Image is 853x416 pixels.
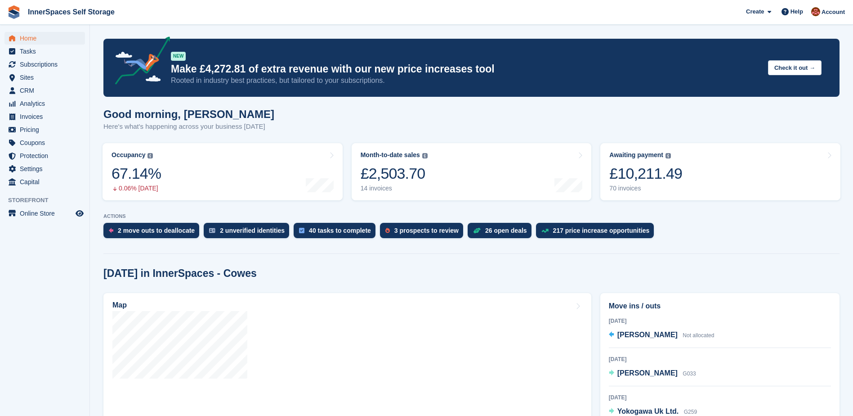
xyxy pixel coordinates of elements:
[822,8,845,17] span: Account
[171,63,761,76] p: Make £4,272.81 of extra revenue with our new price increases tool
[485,227,527,234] div: 26 open deals
[811,7,820,16] img: Abby Tilley
[4,136,85,149] a: menu
[609,164,682,183] div: £10,211.49
[74,208,85,219] a: Preview store
[103,122,274,132] p: Here's what's happening across your business [DATE]
[299,228,304,233] img: task-75834270c22a3079a89374b754ae025e5fb1db73e45f91037f5363f120a921f8.svg
[609,185,682,192] div: 70 invoices
[609,393,831,402] div: [DATE]
[20,176,74,188] span: Capital
[600,143,840,200] a: Awaiting payment £10,211.49 70 invoices
[4,32,85,45] a: menu
[683,371,696,377] span: G033
[394,227,459,234] div: 3 prospects to review
[20,136,74,149] span: Coupons
[553,227,650,234] div: 217 price increase opportunities
[112,151,145,159] div: Occupancy
[422,153,428,158] img: icon-info-grey-7440780725fd019a000dd9b08b2336e03edf1995a4989e88bcd33f0948082b44.svg
[20,123,74,136] span: Pricing
[4,84,85,97] a: menu
[4,149,85,162] a: menu
[4,163,85,175] a: menu
[4,110,85,123] a: menu
[103,143,343,200] a: Occupancy 67.14% 0.06% [DATE]
[103,223,204,243] a: 2 move outs to deallocate
[380,223,468,243] a: 3 prospects to review
[609,355,831,363] div: [DATE]
[103,267,257,280] h2: [DATE] in InnerSpaces - Cowes
[204,223,294,243] a: 2 unverified identities
[4,58,85,71] a: menu
[617,407,679,415] span: Yokogawa Uk Ltd.
[103,108,274,120] h1: Good morning, [PERSON_NAME]
[20,84,74,97] span: CRM
[4,123,85,136] a: menu
[684,409,697,415] span: G259
[4,45,85,58] a: menu
[20,149,74,162] span: Protection
[4,207,85,220] a: menu
[609,330,715,341] a: [PERSON_NAME] Not allocated
[118,227,195,234] div: 2 move outs to deallocate
[8,196,89,205] span: Storefront
[473,227,481,234] img: deal-1b604bf984904fb50ccaf53a9ad4b4a5d6e5aea283cecdc64d6e3604feb123c2.svg
[746,7,764,16] span: Create
[103,213,840,219] p: ACTIONS
[109,228,113,233] img: move_outs_to_deallocate_icon-f764333ba52eb49d3ac5e1228854f67142a1ed5810a6f6cc68b1a99e826820c5.svg
[609,301,831,312] h2: Move ins / outs
[665,153,671,158] img: icon-info-grey-7440780725fd019a000dd9b08b2336e03edf1995a4989e88bcd33f0948082b44.svg
[171,76,761,86] p: Rooted in industry best practices, but tailored to your subscriptions.
[309,227,371,234] div: 40 tasks to complete
[24,5,118,19] a: InnerSpaces Self Storage
[20,110,74,123] span: Invoices
[7,5,21,19] img: stora-icon-8386f47178a22dfd0bd8f6a31ec36ba5ce8667c1dd55bd0f319d3a0aa187defe.svg
[147,153,153,158] img: icon-info-grey-7440780725fd019a000dd9b08b2336e03edf1995a4989e88bcd33f0948082b44.svg
[385,228,390,233] img: prospect-51fa495bee0391a8d652442698ab0144808aea92771e9ea1ae160a38d050c398.svg
[20,58,74,71] span: Subscriptions
[790,7,803,16] span: Help
[20,97,74,110] span: Analytics
[617,331,678,339] span: [PERSON_NAME]
[112,164,161,183] div: 67.14%
[107,36,170,88] img: price-adjustments-announcement-icon-8257ccfd72463d97f412b2fc003d46551f7dbcb40ab6d574587a9cd5c0d94...
[4,176,85,188] a: menu
[4,97,85,110] a: menu
[294,223,380,243] a: 40 tasks to complete
[468,223,536,243] a: 26 open deals
[541,229,549,233] img: price_increase_opportunities-93ffe204e8149a01c8c9dc8f82e8f89637d9d84a8eef4429ea346261dce0b2c0.svg
[4,71,85,84] a: menu
[20,71,74,84] span: Sites
[683,332,714,339] span: Not allocated
[609,317,831,325] div: [DATE]
[20,45,74,58] span: Tasks
[20,163,74,175] span: Settings
[112,301,127,309] h2: Map
[20,207,74,220] span: Online Store
[361,151,420,159] div: Month-to-date sales
[352,143,592,200] a: Month-to-date sales £2,503.70 14 invoices
[361,164,428,183] div: £2,503.70
[220,227,285,234] div: 2 unverified identities
[609,368,696,380] a: [PERSON_NAME] G033
[768,60,822,75] button: Check it out →
[171,52,186,61] div: NEW
[609,151,663,159] div: Awaiting payment
[361,185,428,192] div: 14 invoices
[209,228,215,233] img: verify_identity-adf6edd0f0f0b5bbfe63781bf79b02c33cf7c696d77639b501bdc392416b5a36.svg
[536,223,659,243] a: 217 price increase opportunities
[20,32,74,45] span: Home
[617,369,678,377] span: [PERSON_NAME]
[112,185,161,192] div: 0.06% [DATE]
